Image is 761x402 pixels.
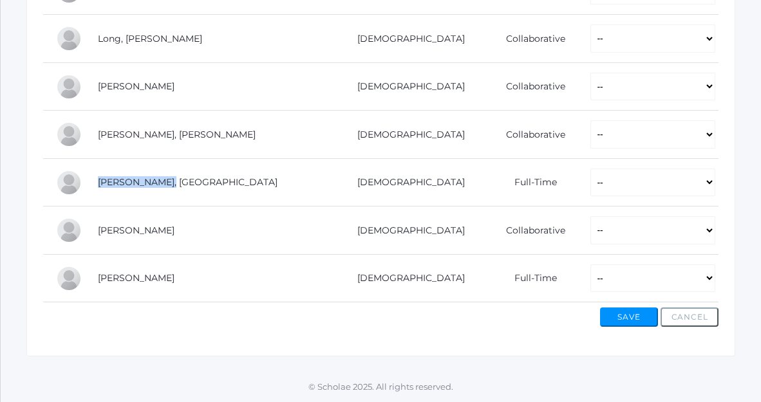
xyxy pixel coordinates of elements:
a: [PERSON_NAME], [PERSON_NAME] [98,129,256,140]
td: Collaborative [484,206,578,255]
td: [DEMOGRAPHIC_DATA] [330,254,484,302]
td: Collaborative [484,111,578,159]
td: [DEMOGRAPHIC_DATA] [330,158,484,206]
button: Cancel [661,307,719,327]
div: Emmy Rodarte [56,217,82,243]
td: [DEMOGRAPHIC_DATA] [330,111,484,159]
div: Wren Long [56,26,82,51]
td: Full-Time [484,158,578,206]
a: [PERSON_NAME] [98,272,174,284]
div: Theodore Swift [56,266,82,291]
td: [DEMOGRAPHIC_DATA] [330,206,484,255]
div: Siena Mikhail [56,170,82,196]
td: Collaborative [484,15,578,63]
a: [PERSON_NAME], [GEOGRAPHIC_DATA] [98,176,277,188]
p: © Scholae 2025. All rights reserved. [1,381,761,394]
a: [PERSON_NAME] [98,80,174,92]
td: Collaborative [484,62,578,111]
td: [DEMOGRAPHIC_DATA] [330,62,484,111]
td: [DEMOGRAPHIC_DATA] [330,15,484,63]
div: Levi Lopez [56,74,82,100]
button: Save [600,307,658,327]
a: [PERSON_NAME] [98,224,174,236]
a: Long, [PERSON_NAME] [98,33,202,44]
div: Smith Mansi [56,122,82,147]
td: Full-Time [484,254,578,302]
